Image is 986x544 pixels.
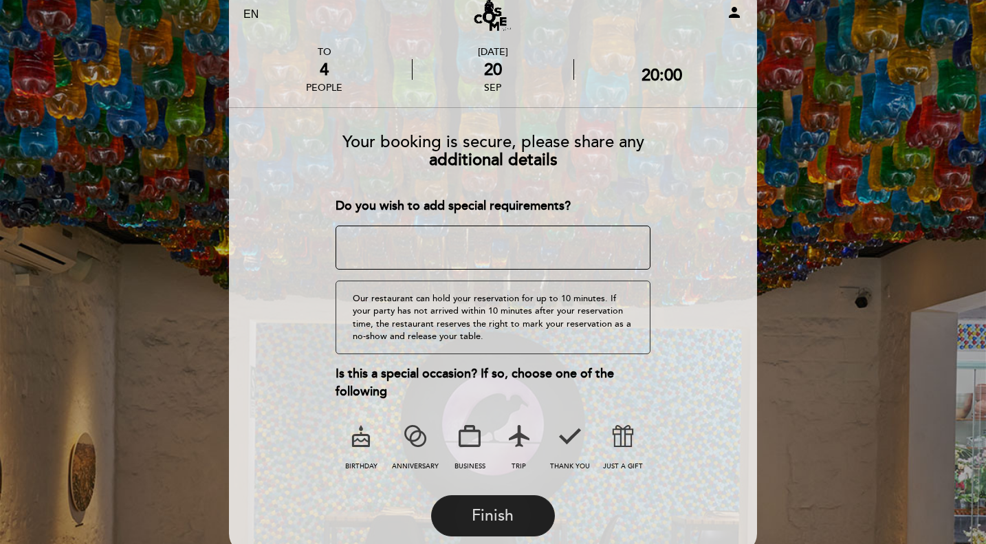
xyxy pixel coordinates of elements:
div: people [306,82,342,94]
div: 20:00 [642,65,682,85]
span: just a gift [603,462,643,470]
span: trip [512,462,526,470]
span: birthday [345,462,377,470]
button: Finish [431,495,555,536]
span: business [454,462,485,470]
span: anniversary [392,462,439,470]
div: Our restaurant can hold your reservation for up to 10 minutes. If your party has not arrived with... [336,281,651,354]
div: Do you wish to add special requirements? [336,197,651,215]
div: Is this a special occasion? If so, choose one of the following [336,365,651,400]
div: 20 [413,60,573,80]
div: 4 [306,60,342,80]
div: [DATE] [413,46,573,58]
div: TO [306,46,342,58]
span: thank you [550,462,590,470]
button: person [726,4,743,25]
span: Your booking is secure, please share any [342,132,644,152]
div: Sep [413,82,573,94]
span: Finish [472,506,514,525]
i: person [726,4,743,21]
b: additional details [429,150,558,170]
